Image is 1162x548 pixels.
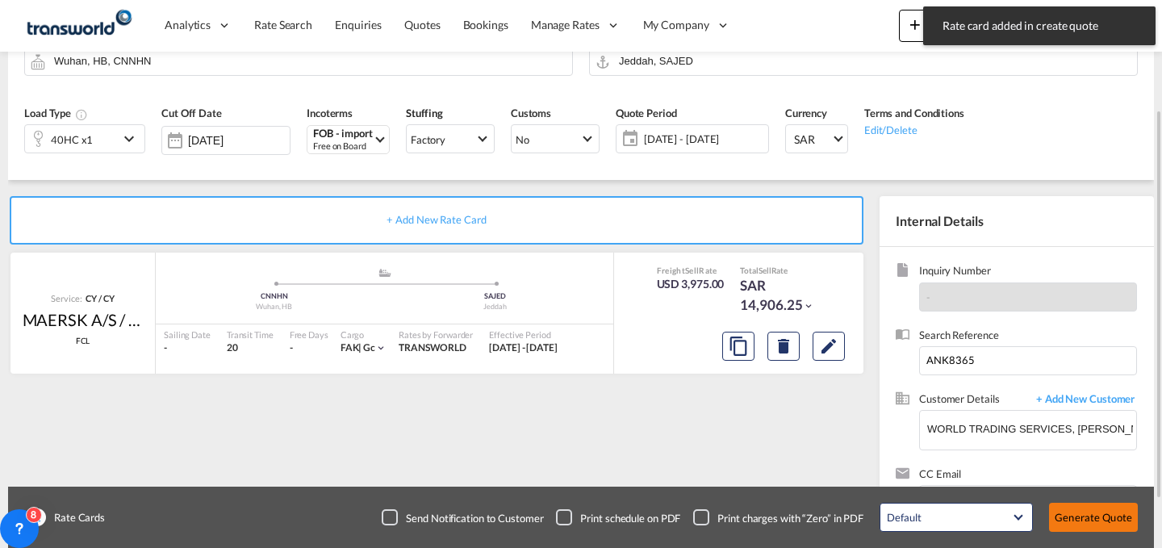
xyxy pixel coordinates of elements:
[617,129,636,149] md-icon: icon-calendar
[489,328,558,341] div: Effective Period
[161,107,222,119] span: Cut Off Date
[927,411,1136,447] input: Enter Customer Details
[511,124,600,153] md-select: Select Customs: No
[926,291,930,303] span: -
[307,107,353,119] span: Incoterms
[290,328,328,341] div: Free Days
[10,196,863,245] div: + Add New Rate Card
[919,263,1137,282] span: Inquiry Number
[919,391,1028,410] span: Customer Details
[685,266,699,275] span: Sell
[905,15,925,34] md-icon: icon-plus 400-fg
[511,107,551,119] span: Customs
[803,300,814,312] md-icon: icon-chevron-down
[717,511,863,525] div: Print charges with “Zero” in PDF
[290,341,293,355] div: -
[404,18,440,31] span: Quotes
[375,269,395,277] md-icon: assets/icons/custom/ship-fill.svg
[164,328,211,341] div: Sailing Date
[864,107,964,119] span: Terms and Conditions
[164,302,385,312] div: Wuhan, HB
[119,129,144,149] md-icon: icon-chevron-down
[616,107,677,119] span: Quote Period
[335,18,382,31] span: Enquiries
[406,107,443,119] span: Stuffing
[1049,503,1138,532] button: Generate Quote
[23,308,144,331] div: MAERSK A/S / TWKS-DAMMAM
[382,509,543,525] md-checkbox: Checkbox No Ink
[54,47,564,75] input: Search by Door/Port
[313,128,373,140] div: FOB - import
[164,341,211,355] div: -
[399,328,473,341] div: Rates by Forwarder
[759,266,771,275] span: Sell
[1028,391,1137,410] span: + Add New Customer
[864,121,964,137] div: Edit/Delete
[640,128,768,150] span: [DATE] - [DATE]
[51,128,93,151] div: 40HC x1
[767,332,800,361] button: Delete
[919,466,1137,485] span: CC Email
[358,341,362,353] span: |
[46,510,105,525] span: Rate Cards
[227,328,274,341] div: Transit Time
[887,511,921,524] div: Default
[406,511,543,525] div: Send Notification to Customer
[24,124,145,153] div: 40HC x1icon-chevron-down
[644,132,764,146] span: [DATE] - [DATE]
[919,328,1137,346] span: Search Reference
[399,341,473,355] div: TRANSWORLD
[24,107,88,119] span: Load Type
[643,17,709,33] span: My Company
[341,328,387,341] div: Cargo
[406,124,495,153] md-select: Select Stuffing: Factory
[411,133,445,146] div: Factory
[463,18,508,31] span: Bookings
[619,47,1129,75] input: Search by Door/Port
[589,47,1138,76] md-input-container: Jeddah, SAJED
[188,134,290,147] input: Select
[164,291,385,302] div: CNNHN
[24,7,133,44] img: 1a84b2306ded11f09c1219774cd0a0fe.png
[785,124,848,153] md-select: Select Currency: ﷼ SARSaudi Arabia Riyal
[387,213,486,226] span: + Add New Rate Card
[657,276,725,292] div: USD 3,975.00
[24,47,573,76] md-input-container: Wuhan, HB, CNNHN
[341,341,375,355] div: gc
[165,17,211,33] span: Analytics
[880,196,1154,246] div: Internal Details
[657,265,725,276] div: Freight Rate
[489,341,558,355] div: 20 Aug 2025 - 31 Aug 2025
[489,341,558,353] span: [DATE] - [DATE]
[385,291,606,302] div: SAJED
[740,265,821,276] div: Total Rate
[899,10,972,42] button: icon-plus 400-fgNewicon-chevron-down
[385,302,606,312] div: Jeddah
[51,292,82,304] span: Service:
[82,292,114,304] div: CY / CY
[556,509,680,525] md-checkbox: Checkbox No Ink
[313,140,373,152] div: Free on Board
[813,332,845,361] button: Edit
[531,17,600,33] span: Manage Rates
[580,511,680,525] div: Print schedule on PDF
[693,509,863,525] md-checkbox: Checkbox No Ink
[729,337,748,356] md-icon: assets/icons/custom/copyQuote.svg
[254,18,312,31] span: Rate Search
[307,125,390,154] md-select: Select Incoterms: FOB - import Free on Board
[227,341,274,355] div: 20
[938,18,1141,34] span: Rate card added in create quote
[399,341,466,353] span: TRANSWORLD
[722,332,754,361] button: Copy
[375,342,387,353] md-icon: icon-chevron-down
[740,276,821,315] div: SAR 14,906.25
[919,346,1137,375] input: Enter search reference
[341,341,364,353] span: FAK
[794,132,831,148] span: SAR
[75,108,88,121] md-icon: icon-information-outline
[905,18,966,31] span: New
[785,107,827,119] span: Currency
[516,133,529,146] div: No
[76,335,90,346] span: FCL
